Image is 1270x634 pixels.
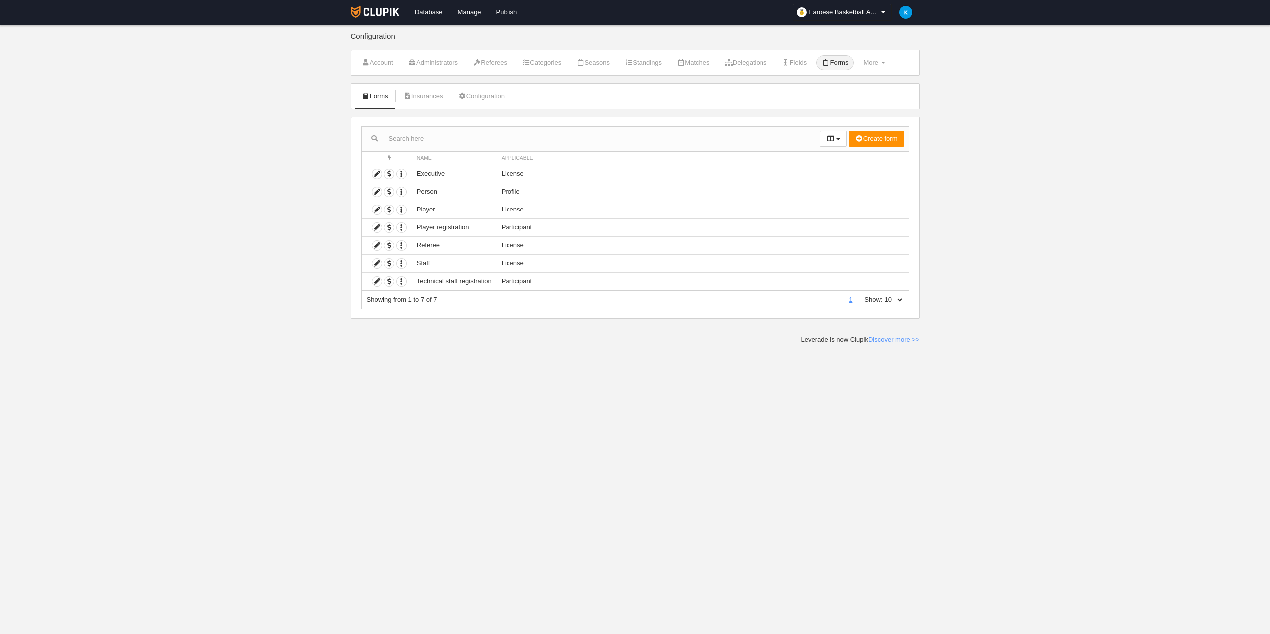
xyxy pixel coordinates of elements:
td: License [497,201,909,218]
a: Categories [516,55,567,70]
td: Referee [412,236,497,254]
td: Participant [497,218,909,236]
div: Leverade is now Clupik [801,335,920,344]
a: Insurances [398,89,449,104]
td: License [497,254,909,272]
td: Player [412,201,497,218]
span: Name [417,155,432,161]
label: Show: [854,295,882,304]
div: Configuration [351,32,920,50]
td: License [497,236,909,254]
td: Staff [412,254,497,272]
td: Participant [497,272,909,290]
span: Showing from 1 to 7 of 7 [367,296,437,303]
a: Account [356,55,399,70]
a: Administrators [403,55,463,70]
a: More [858,55,890,70]
img: Clupik [351,6,399,18]
a: Configuration [452,89,510,104]
td: Executive [412,165,497,183]
img: c2l6ZT0zMHgzMCZmcz05JnRleHQ9SyZiZz0wMzliZTU%3D.png [899,6,912,19]
a: Standings [619,55,667,70]
td: Profile [497,183,909,201]
a: Delegations [719,55,772,70]
a: Forms [356,89,394,104]
td: License [497,165,909,183]
a: Matches [671,55,715,70]
a: Fields [776,55,812,70]
input: Search here [362,131,820,146]
span: Faroese Basketball Association [809,7,879,17]
td: Technical staff registration [412,272,497,290]
a: Forms [816,55,854,70]
a: Seasons [571,55,615,70]
span: Applicable [502,155,533,161]
img: organizador.30x30.png [797,7,807,17]
span: More [863,59,878,66]
td: Person [412,183,497,201]
button: Create form [849,131,904,147]
a: 1 [847,296,854,303]
td: Player registration [412,218,497,236]
a: Referees [467,55,512,70]
a: Faroese Basketball Association [793,4,892,21]
a: Discover more >> [868,336,920,343]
